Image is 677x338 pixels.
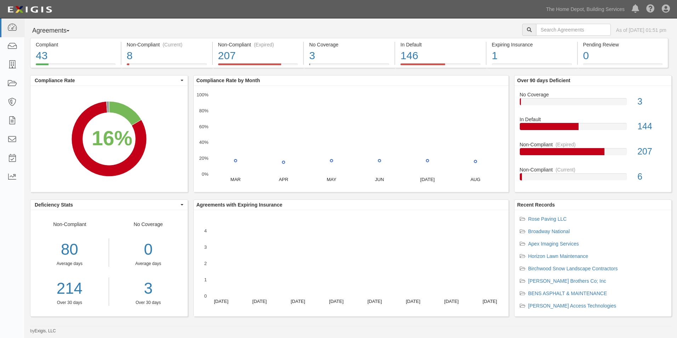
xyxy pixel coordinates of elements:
button: Agreements [30,24,83,38]
div: 207 [632,145,671,158]
text: [DATE] [444,299,459,304]
text: [DATE] [367,299,382,304]
svg: A chart. [194,86,508,192]
a: Pending Review0 [578,63,669,69]
text: APR [279,177,288,182]
div: (Expired) [556,141,576,148]
div: Pending Review [583,41,663,48]
text: [DATE] [290,299,305,304]
img: logo-5460c22ac91f19d4615b14bd174203de0afe785f0fc80cf4dbbc73dc1793850b.png [5,3,54,16]
div: 1 [492,48,572,63]
div: 3 [309,48,389,63]
div: In Default [400,41,480,48]
a: Compliant43 [30,63,121,69]
a: Non-Compliant(Expired)207 [213,63,303,69]
a: No Coverage3 [520,91,666,116]
span: Deficiency Stats [35,201,179,208]
a: Non-Compliant(Current)6 [520,166,666,186]
text: 80% [199,108,208,113]
div: Non-Compliant (Expired) [218,41,298,48]
text: 20% [199,156,208,161]
div: Over 30 days [114,300,182,306]
b: Compliance Rate by Month [197,78,260,83]
text: 40% [199,140,208,145]
text: 100% [197,92,209,97]
a: Non-Compliant(Expired)207 [520,141,666,166]
a: 3 [114,277,182,300]
div: 144 [632,120,671,133]
div: Expiring Insurance [492,41,572,48]
text: [DATE] [329,299,343,304]
div: Over 30 days [30,300,109,306]
a: [PERSON_NAME] Brothers Co; Inc [528,278,606,284]
svg: A chart. [194,210,508,316]
div: Average days [30,261,109,267]
div: (Current) [163,41,182,48]
a: Apex Imaging Services [528,241,579,247]
text: [DATE] [214,299,228,304]
text: AUG [470,177,480,182]
div: 0 [583,48,663,63]
small: by [30,328,56,334]
div: Non-Compliant (Current) [127,41,207,48]
text: [DATE] [406,299,420,304]
a: BENS ASPHALT & MAINTENANCE [528,291,607,296]
div: 8 [127,48,207,63]
text: 0 [204,293,206,299]
div: 80 [30,238,109,261]
text: MAR [230,177,240,182]
a: In Default144 [520,116,666,141]
a: Non-Compliant(Current)8 [121,63,212,69]
a: Horizon Lawn Maintenance [528,253,588,259]
b: Recent Records [517,202,555,208]
div: (Expired) [254,41,274,48]
button: Compliance Rate [30,75,188,85]
text: 60% [199,124,208,129]
div: In Default [514,116,672,123]
div: No Coverage [109,221,188,306]
text: [DATE] [420,177,434,182]
div: (Current) [556,166,575,173]
div: Non-Compliant [514,166,672,173]
b: Agreements with Expiring Insurance [197,202,283,208]
div: 146 [400,48,480,63]
text: [DATE] [482,299,497,304]
span: Compliance Rate [35,77,179,84]
div: No Coverage [514,91,672,98]
a: The Home Depot, Building Services [542,2,628,16]
a: No Coverage3 [304,63,394,69]
div: 16% [92,124,132,153]
text: 3 [204,244,206,250]
a: Broadway National [528,229,570,234]
a: 214 [30,277,109,300]
text: MAY [326,177,336,182]
div: 43 [36,48,115,63]
input: Search Agreements [536,24,611,36]
div: Compliant [36,41,115,48]
div: 3 [632,95,671,108]
a: [PERSON_NAME] Access Technologies [528,303,616,309]
a: Expiring Insurance1 [487,63,577,69]
div: 6 [632,170,671,183]
text: 1 [204,277,206,282]
text: [DATE] [252,299,267,304]
div: Non-Compliant [514,141,672,148]
a: In Default146 [395,63,486,69]
a: Birchwood Snow Landscape Contractors [528,266,618,271]
div: 207 [218,48,298,63]
text: 4 [204,228,206,233]
div: No Coverage [309,41,389,48]
i: Help Center - Complianz [646,5,655,13]
div: As of [DATE] 01:51 pm [616,27,666,34]
div: 0 [114,238,182,261]
a: Rose Paving LLC [528,216,567,222]
svg: A chart. [30,86,188,192]
a: Exigis, LLC [35,328,56,333]
text: 2 [204,261,206,266]
div: Non-Compliant [30,221,109,306]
